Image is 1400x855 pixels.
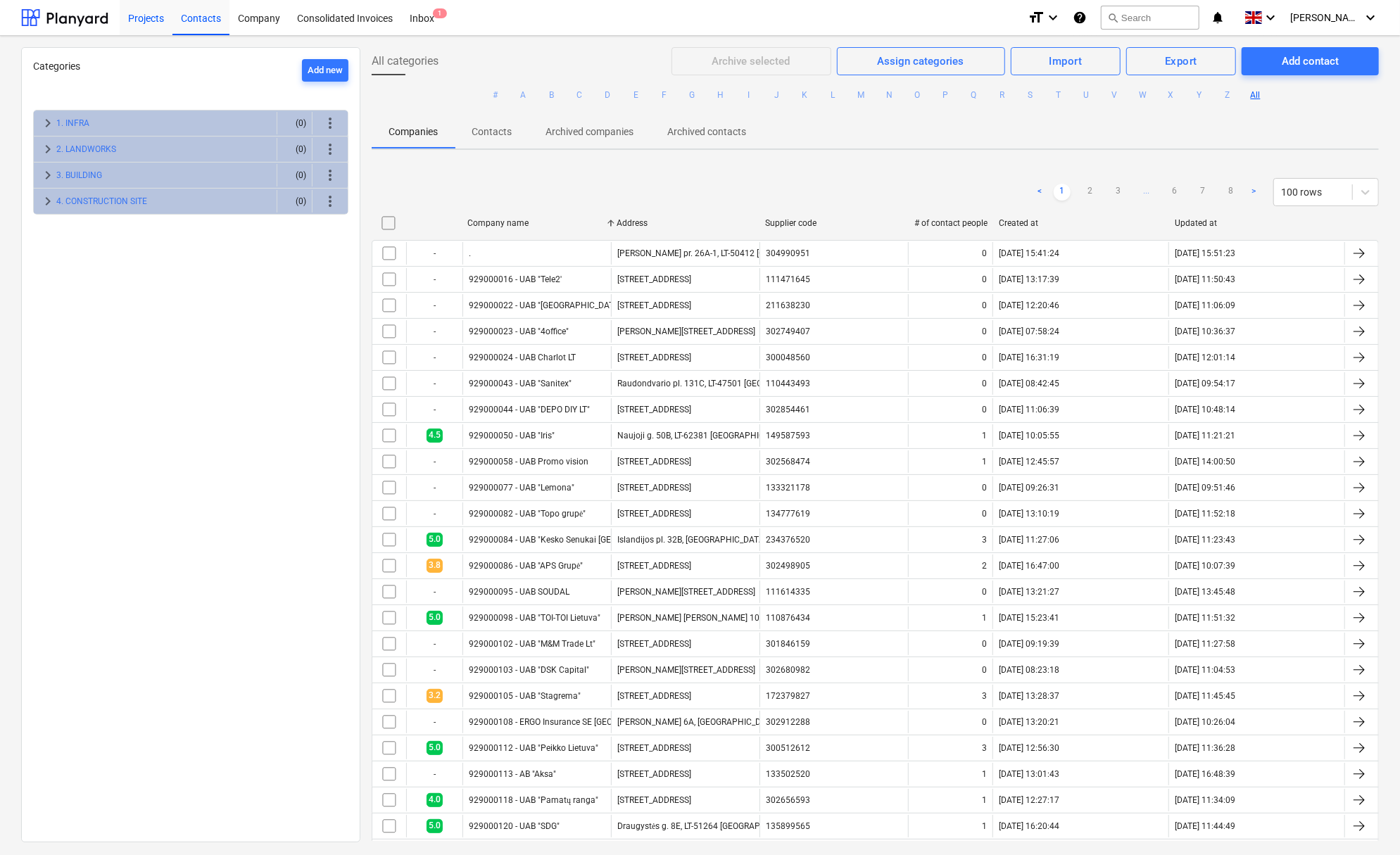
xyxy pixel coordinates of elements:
[1175,248,1235,258] div: [DATE] 15:51:23
[1191,87,1208,103] button: Y
[39,141,56,158] span: keyboard_arrow_right
[766,561,810,571] div: 302498905
[617,639,691,649] div: [STREET_ADDRESS]
[617,587,755,597] div: [PERSON_NAME][STREET_ADDRESS]
[617,821,801,832] div: Draugystės g. 8E, LT-51264 [GEOGRAPHIC_DATA]
[1175,218,1339,228] div: Updated at
[1175,509,1235,519] div: [DATE] 11:52:18
[1054,184,1071,201] a: Page 1 is your current page
[467,218,605,228] div: Company name
[1175,379,1235,388] div: [DATE] 09:54:17
[999,665,1059,675] div: [DATE] 08:23:18
[766,743,810,753] div: 300512612
[1175,665,1235,675] div: [DATE] 11:04:53
[322,141,339,158] span: more_vert
[406,476,462,499] div: -
[487,87,504,103] button: #
[765,218,903,228] div: Supplier code
[469,405,590,414] div: 929000044 - UAB "DEPO DIY LT"
[999,327,1059,336] div: [DATE] 07:58:24
[372,53,439,70] span: All categories
[999,274,1059,284] div: [DATE] 13:17:39
[427,533,443,546] span: 5.0
[766,300,810,310] div: 211638230
[999,457,1059,467] div: [DATE] 12:45:57
[982,639,987,649] div: 0
[999,483,1059,493] div: [DATE] 09:26:31
[766,535,810,545] div: 234376520
[1165,52,1197,70] div: Export
[982,587,987,597] div: 0
[999,405,1059,414] div: [DATE] 11:06:39
[617,743,691,753] div: [STREET_ADDRESS]
[406,372,462,395] div: -
[469,457,588,467] div: 929000058 - UAB Promo vision
[1175,639,1235,649] div: [DATE] 11:27:58
[39,193,56,210] span: keyboard_arrow_right
[684,87,701,103] button: G
[469,639,595,649] div: 929000102 - UAB "M&M Trade Lt"
[999,795,1059,805] div: [DATE] 12:27:17
[1110,184,1127,201] a: Page 3
[617,613,854,623] div: [PERSON_NAME] [PERSON_NAME] 103A, [GEOGRAPHIC_DATA]
[427,741,443,754] span: 5.0
[302,59,348,82] button: Add new
[1242,47,1379,75] button: Add contact
[1078,87,1095,103] button: U
[1219,87,1236,103] button: Z
[469,769,556,779] div: 929000113 - AB "Aksa"
[982,795,987,805] div: 1
[1175,821,1235,831] div: [DATE] 11:44:49
[1126,47,1236,75] button: Export
[994,87,1011,103] button: R
[881,87,898,103] button: N
[999,691,1059,701] div: [DATE] 13:28:37
[427,559,443,572] span: 3.8
[1011,47,1121,75] button: Import
[617,509,691,519] div: [STREET_ADDRESS]
[39,115,56,132] span: keyboard_arrow_right
[427,793,443,806] span: 4.0
[406,398,462,421] div: -
[1175,353,1235,362] div: [DATE] 12:01:14
[966,87,983,103] button: Q
[406,581,462,603] div: -
[766,795,810,805] div: 302656593
[766,327,810,336] div: 302749407
[617,327,755,336] div: [PERSON_NAME][STREET_ADDRESS]
[406,711,462,733] div: -
[543,87,560,103] button: B
[999,821,1059,831] div: [DATE] 16:20:44
[469,483,574,493] div: 929000077 - UAB "Lemona"
[572,87,588,103] button: C
[1175,405,1235,414] div: [DATE] 10:48:14
[667,125,746,139] p: Archived contacts
[1245,184,1262,201] a: Next page
[1330,787,1400,855] iframe: Chat Widget
[617,300,691,310] div: [STREET_ADDRESS]
[1163,87,1180,103] button: X
[617,561,691,571] div: [STREET_ADDRESS]
[999,535,1059,545] div: [DATE] 11:27:06
[1022,87,1039,103] button: S
[1045,9,1061,26] i: keyboard_arrow_down
[766,483,810,493] div: 133321178
[308,63,343,79] div: Add new
[1175,483,1235,493] div: [DATE] 09:51:46
[283,190,306,213] div: (0)
[999,509,1059,519] div: [DATE] 13:10:19
[427,429,443,442] span: 4.5
[469,561,583,571] div: 929000086 - UAB "APS Grupė"
[999,218,1163,228] div: Created at
[1050,87,1067,103] button: T
[982,327,987,336] div: 0
[1223,184,1240,201] a: Page 8
[469,300,707,310] div: 929000022 - UAB "[GEOGRAPHIC_DATA] [GEOGRAPHIC_DATA]"
[766,274,810,284] div: 111471645
[1175,743,1235,753] div: [DATE] 11:36:28
[427,611,443,624] span: 5.0
[982,457,987,467] div: 1
[1290,12,1361,23] span: [PERSON_NAME] Zdanaviciene
[1031,184,1048,201] a: Previous page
